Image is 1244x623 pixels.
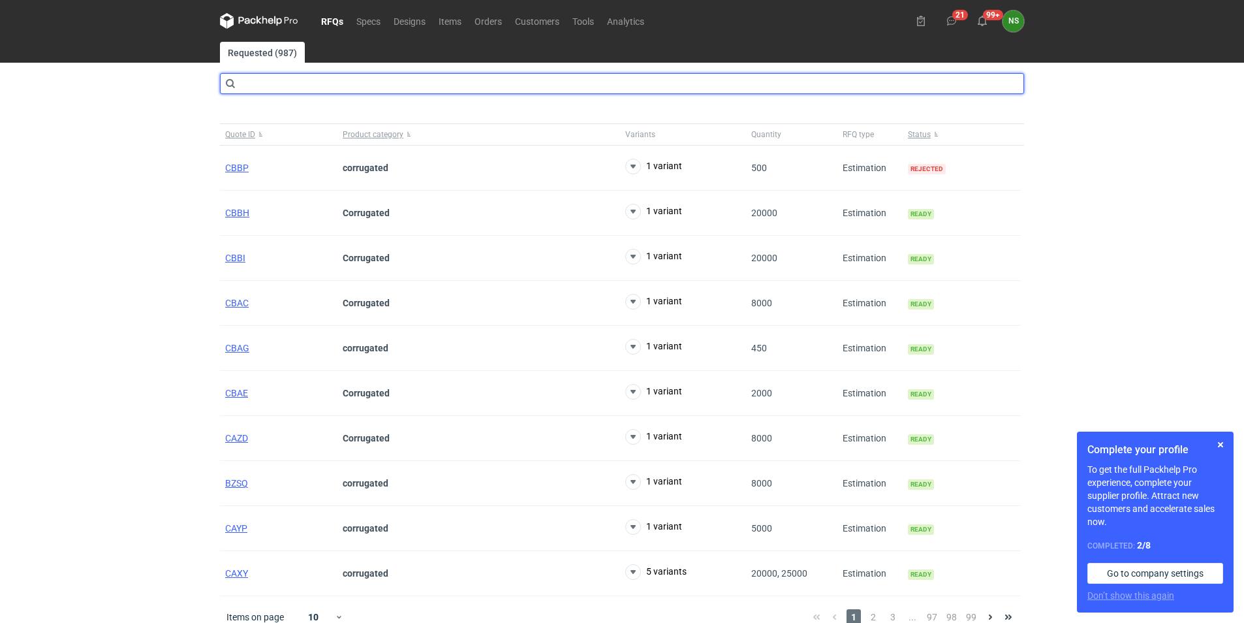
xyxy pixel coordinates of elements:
a: Analytics [600,13,651,29]
button: 1 variant [625,429,682,445]
span: Ready [908,569,934,580]
button: 1 variant [625,474,682,490]
strong: corrugated [343,568,388,579]
div: Estimation [837,236,903,281]
strong: 2 / 8 [1137,540,1151,551]
span: Ready [908,344,934,355]
strong: Corrugated [343,298,390,308]
button: 1 variant [625,249,682,264]
svg: Packhelp Pro [220,13,298,29]
div: Estimation [837,461,903,506]
span: Ready [908,479,934,490]
div: Estimation [837,326,903,371]
span: Status [908,129,931,140]
span: Rejected [908,164,946,174]
span: 500 [751,163,767,173]
strong: corrugated [343,478,388,488]
a: CBBP [225,163,249,173]
a: Customers [508,13,566,29]
button: 1 variant [625,159,682,174]
div: Estimation [837,416,903,461]
a: Designs [387,13,432,29]
strong: corrugated [343,163,388,173]
div: Estimation [837,281,903,326]
span: 8000 [751,478,772,488]
span: 2000 [751,388,772,398]
button: Status [903,124,1020,145]
a: CAXY [225,568,248,579]
span: 20000 [751,208,777,218]
button: Skip for now [1213,437,1228,453]
span: 8000 [751,298,772,308]
span: Ready [908,389,934,400]
div: Estimation [837,551,903,596]
a: Tools [566,13,600,29]
div: Estimation [837,146,903,191]
span: Ready [908,209,934,219]
span: 20000 [751,253,777,263]
span: 450 [751,343,767,353]
span: Ready [908,299,934,310]
div: Estimation [837,371,903,416]
a: Requested (987) [220,42,305,63]
span: 5000 [751,523,772,534]
button: 1 variant [625,384,682,400]
button: 21 [941,10,962,31]
button: Quote ID [220,124,337,145]
span: 8000 [751,433,772,443]
button: 1 variant [625,294,682,310]
a: Items [432,13,468,29]
a: Specs [350,13,387,29]
a: CAYP [225,523,247,534]
button: 99+ [972,10,993,31]
div: Natalia Stępak [1003,10,1024,32]
strong: corrugated [343,343,388,353]
strong: Corrugated [343,433,390,443]
span: Product category [343,129,403,140]
span: RFQ type [843,129,874,140]
p: To get the full Packhelp Pro experience, complete your supplier profile. Attract new customers an... [1087,463,1223,528]
a: CAZD [225,433,248,443]
span: 20000, 25000 [751,568,807,579]
span: Quote ID [225,129,255,140]
button: 1 variant [625,339,682,355]
button: 1 variant [625,519,682,535]
strong: corrugated [343,523,388,534]
button: 1 variant [625,204,682,219]
a: CBAC [225,298,249,308]
a: CBBH [225,208,249,218]
strong: Corrugated [343,388,390,398]
span: Ready [908,254,934,264]
h1: Complete your profile [1087,442,1223,458]
strong: Corrugated [343,253,390,263]
a: CBBI [225,253,245,263]
span: Quantity [751,129,781,140]
button: Product category [337,124,620,145]
div: Estimation [837,191,903,236]
a: CBAE [225,388,248,398]
button: 5 variants [625,564,687,580]
a: CBAG [225,343,249,353]
span: Variants [625,129,655,140]
a: Orders [468,13,508,29]
button: NS [1003,10,1024,32]
a: BZSQ [225,478,248,488]
strong: Corrugated [343,208,390,218]
div: Completed: [1087,539,1223,552]
span: Ready [908,434,934,445]
span: Ready [908,524,934,535]
div: Estimation [837,506,903,551]
a: RFQs [315,13,350,29]
button: Don’t show this again [1087,589,1174,602]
